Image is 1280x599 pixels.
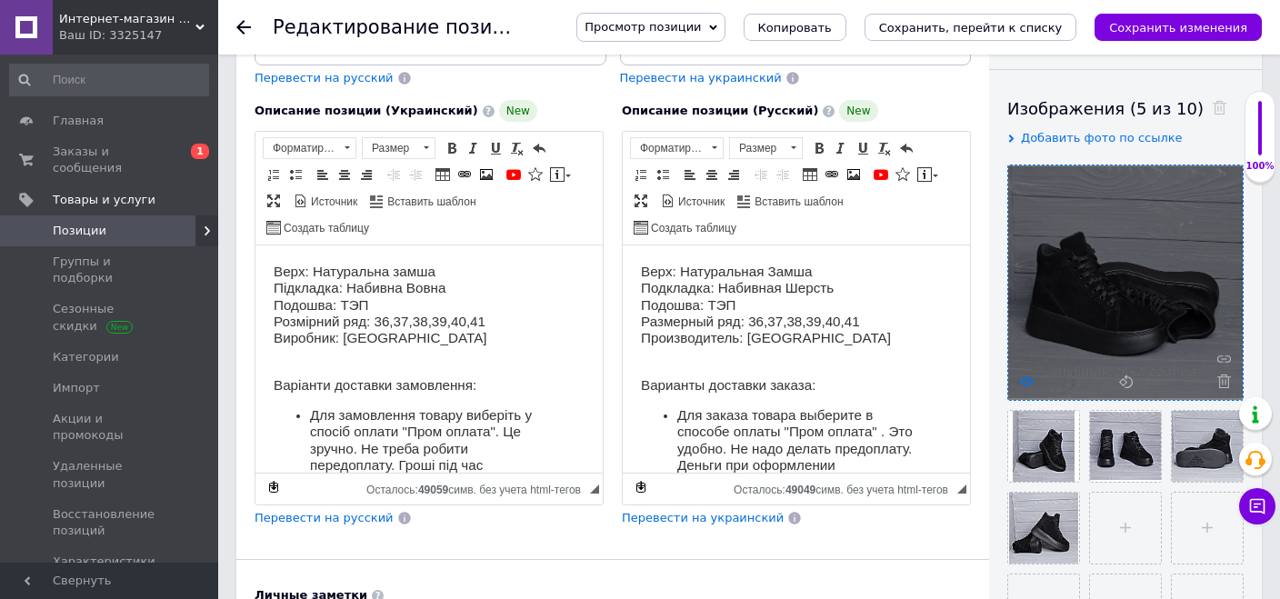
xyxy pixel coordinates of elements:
[53,349,119,365] span: Категории
[504,165,524,185] a: Добавить видео с YouTube
[1245,160,1275,173] div: 100%
[464,138,484,158] a: Курсив (Ctrl+I)
[529,138,549,158] a: Отменить (Ctrl+Z)
[620,71,782,85] span: Перевести на украинский
[384,165,404,185] a: Уменьшить отступ
[809,138,829,158] a: Полужирный (Ctrl+B)
[875,138,895,158] a: Убрать форматирование
[367,191,478,211] a: Вставить шаблон
[734,479,957,496] div: Подсчет символов
[59,11,195,27] span: Интернет-магазин обуви "Минималочка"
[785,484,815,496] span: 49049
[631,217,739,237] a: Создать таблицу
[915,165,941,185] a: Вставить сообщение
[773,165,793,185] a: Увеличить отступ
[853,138,873,158] a: Подчеркнутый (Ctrl+U)
[507,138,527,158] a: Убрать форматирование
[264,217,372,237] a: Создать таблицу
[839,100,877,122] span: New
[442,138,462,158] a: Полужирный (Ctrl+B)
[255,511,394,524] span: Перевести на русский
[631,477,651,497] a: Сделать резервную копию сейчас
[631,165,651,185] a: Вставить / удалить нумерованный список
[525,165,545,185] a: Вставить иконку
[455,165,475,185] a: Вставить/Редактировать ссылку (Ctrl+L)
[53,380,100,396] span: Импорт
[366,479,590,496] div: Подсчет символов
[236,20,251,35] div: Вернуться назад
[53,458,168,491] span: Удаленные позиции
[18,132,329,148] h3: Варианты доставки заказа:
[631,138,705,158] span: Форматирование
[385,195,475,210] span: Вставить шаблон
[59,27,218,44] div: Ваш ID: 3325147
[18,18,329,118] h3: Верх: Натуральна замша Підкладка: Набивна Вовна Подошва: ТЭП Розмірний ряд: 36,37,38,39,40,41 Вир...
[730,138,785,158] span: Размер
[53,113,104,129] span: Главная
[1021,131,1183,145] span: Добавить фото по ссылке
[285,165,305,185] a: Вставить / удалить маркированный список
[363,138,417,158] span: Размер
[53,144,168,176] span: Заказы и сообщения
[893,165,913,185] a: Вставить иконку
[18,132,329,148] h3: Варіанти доставки замовлення:
[844,165,864,185] a: Изображение
[362,137,435,159] a: Размер
[702,165,722,185] a: По центру
[308,195,357,210] span: Источник
[264,477,284,497] a: Сделать резервную копию сейчас
[547,165,574,185] a: Вставить сообщение
[630,137,724,159] a: Форматирование
[313,165,333,185] a: По левому краю
[622,511,784,524] span: Перевести на украинский
[822,165,842,185] a: Вставить/Редактировать ссылку (Ctrl+L)
[631,191,651,211] a: Развернуть
[1095,14,1262,41] button: Сохранить изменения
[831,138,851,158] a: Курсив (Ctrl+I)
[658,191,727,211] a: Источник
[758,21,832,35] span: Копировать
[53,192,155,208] span: Товары и услуги
[55,162,293,311] h3: Для заказа товара выберите в способе оплаты "Пром оплата" . Это удобно. Не надо делать предоплату...
[255,104,478,117] span: Описание позиции (Украинский)
[957,484,966,494] span: Перетащите для изменения размера
[335,165,355,185] a: По центру
[1007,97,1244,120] div: Изображения (5 из 10)
[648,221,736,236] span: Создать таблицу
[53,554,155,570] span: Характеристики
[53,506,168,539] span: Восстановление позиций
[653,165,673,185] a: Вставить / удалить маркированный список
[264,138,338,158] span: Форматирование
[499,100,537,122] span: New
[1109,21,1247,35] i: Сохранить изменения
[585,20,701,34] span: Просмотр позиции
[735,191,845,211] a: Вставить шаблон
[55,162,293,311] h3: Для замовлення товару виберіть у спосіб оплати "Пром оплата". Це зручно. Не треба робити передопл...
[675,195,725,210] span: Источник
[9,64,209,96] input: Поиск
[879,21,1063,35] i: Сохранить, перейти к списку
[18,18,329,118] h3: Верх: Натуральная Замша Подкладка: Набивная Шерсть Подошва: ТЭП Размерный ряд: 36,37,38,39,40,41 ...
[255,71,394,85] span: Перевести на русский
[896,138,916,158] a: Отменить (Ctrl+Z)
[264,191,284,211] a: Развернуть
[871,165,891,185] a: Добавить видео с YouTube
[623,245,970,473] iframe: Визуальный текстовый редактор, 530B4B61-A7AC-4AD9-B744-A07DCF6098CE
[53,254,168,286] span: Группы и подборки
[800,165,820,185] a: Таблица
[729,137,803,159] a: Размер
[476,165,496,185] a: Изображение
[53,301,168,334] span: Сезонные скидки
[281,221,369,236] span: Создать таблицу
[291,191,360,211] a: Источник
[724,165,744,185] a: По правому краю
[405,165,425,185] a: Увеличить отступ
[356,165,376,185] a: По правому краю
[1239,488,1275,524] button: Чат с покупателем
[264,165,284,185] a: Вставить / удалить нумерованный список
[255,245,603,473] iframe: Визуальный текстовый редактор, B3B2EEE9-1A41-4AA1-837E-755F955ACA47
[752,195,843,210] span: Вставить шаблон
[263,137,356,159] a: Форматирование
[622,104,818,117] span: Описание позиции (Русский)
[485,138,505,158] a: Подчеркнутый (Ctrl+U)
